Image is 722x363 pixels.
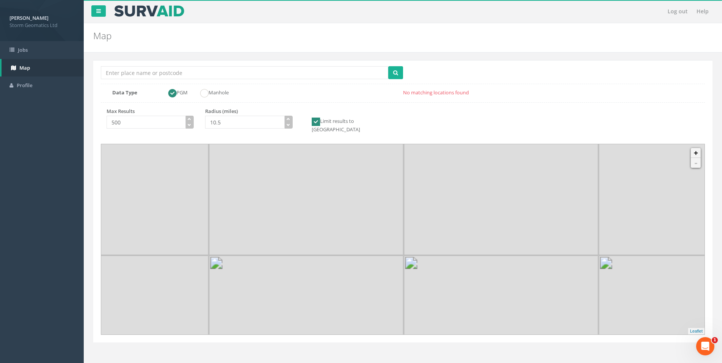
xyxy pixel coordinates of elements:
span: Map [19,64,30,71]
a: - [691,158,701,168]
label: Limit results to [GEOGRAPHIC_DATA] [304,118,391,133]
img: 10@2x [14,61,209,255]
iframe: Intercom live chat [696,337,714,355]
a: Map [2,59,84,77]
strong: [PERSON_NAME] [10,14,48,21]
span: Profile [17,82,32,89]
img: 10@2x [404,61,599,255]
img: 10@2x [209,61,404,255]
p: Max Results [107,108,194,115]
a: Leaflet [690,329,703,333]
label: Manhole [193,89,229,97]
span: 1 [712,337,718,343]
p: Radius (miles) [205,108,292,115]
a: [PERSON_NAME] Storm Geomatics Ltd [10,13,74,29]
input: Enter place name or postcode [101,66,388,79]
label: Data Type [107,89,155,96]
h2: Map [93,31,607,41]
span: Storm Geomatics Ltd [10,22,74,29]
p: No matching locations found [106,89,705,96]
label: PGM [161,89,188,97]
a: + [691,148,701,158]
span: Jobs [18,46,28,53]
